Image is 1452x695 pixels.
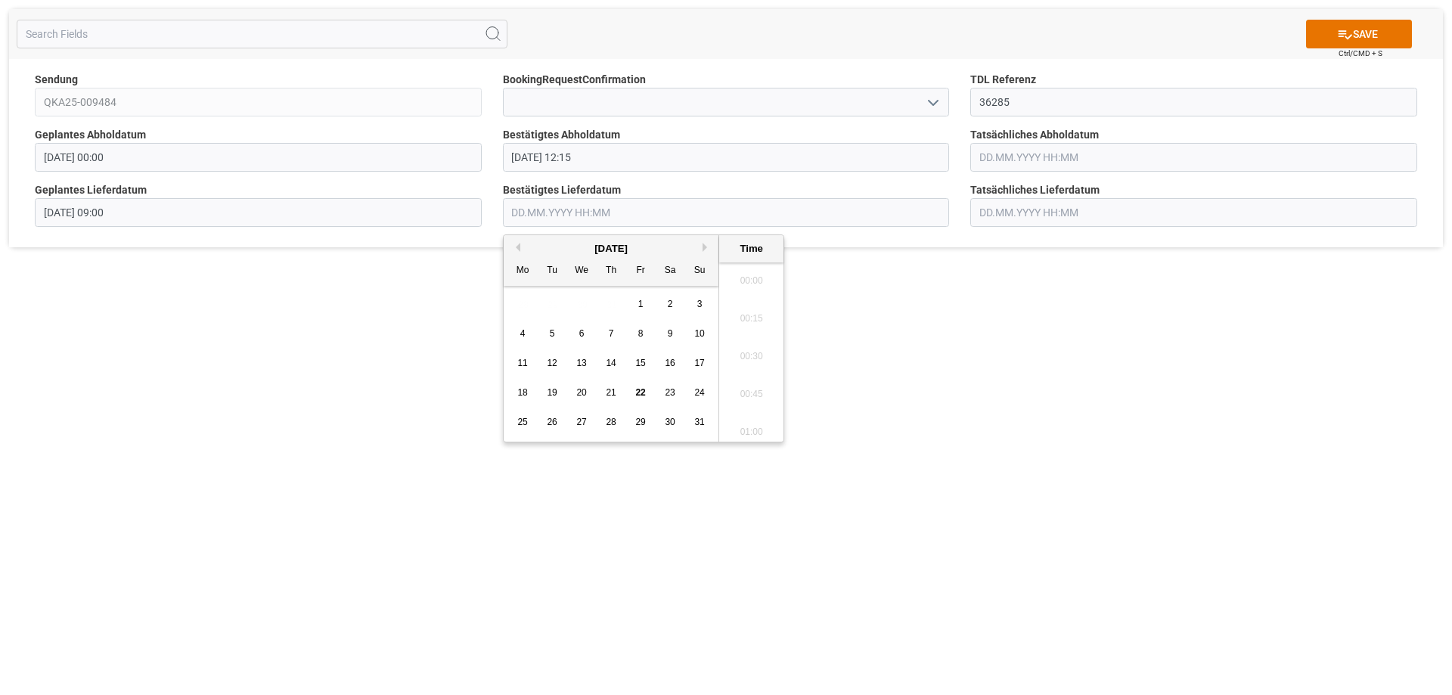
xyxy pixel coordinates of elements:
span: 5 [550,328,555,339]
span: Tatsächliches Abholdatum [970,127,1099,143]
div: Su [690,262,709,281]
div: Choose Sunday, August 24th, 2025 [690,383,709,402]
div: Choose Monday, August 18th, 2025 [513,383,532,402]
div: Choose Tuesday, August 12th, 2025 [543,354,562,373]
span: 17 [694,358,704,368]
span: Bestätigtes Lieferdatum [503,182,621,198]
input: DD.MM.YYYY HH:MM [970,198,1417,227]
span: 13 [576,358,586,368]
div: Time [723,241,780,256]
div: Choose Tuesday, August 26th, 2025 [543,413,562,432]
span: 3 [697,299,703,309]
span: 11 [517,358,527,368]
span: Tatsächliches Lieferdatum [970,182,1100,198]
span: 26 [547,417,557,427]
span: 23 [665,387,675,398]
div: Choose Sunday, August 3rd, 2025 [690,295,709,314]
div: Choose Wednesday, August 27th, 2025 [572,413,591,432]
span: 9 [668,328,673,339]
span: 19 [547,387,557,398]
span: Ctrl/CMD + S [1339,48,1382,59]
div: Choose Saturday, August 23rd, 2025 [661,383,680,402]
div: Choose Sunday, August 31st, 2025 [690,413,709,432]
div: Choose Saturday, August 30th, 2025 [661,413,680,432]
div: Choose Friday, August 22nd, 2025 [631,383,650,402]
span: Geplantes Lieferdatum [35,182,147,198]
div: Choose Saturday, August 2nd, 2025 [661,295,680,314]
span: 27 [576,417,586,427]
button: open menu [921,91,944,114]
input: DD.MM.YYYY HH:MM [970,143,1417,172]
div: Choose Friday, August 15th, 2025 [631,354,650,373]
span: 1 [638,299,644,309]
div: Choose Friday, August 1st, 2025 [631,295,650,314]
div: Choose Thursday, August 7th, 2025 [602,324,621,343]
div: [DATE] [504,241,718,256]
div: Choose Wednesday, August 6th, 2025 [572,324,591,343]
span: 22 [635,387,645,398]
div: Choose Sunday, August 17th, 2025 [690,354,709,373]
div: Choose Sunday, August 10th, 2025 [690,324,709,343]
div: Mo [513,262,532,281]
div: month 2025-08 [508,290,715,437]
span: 15 [635,358,645,368]
span: 12 [547,358,557,368]
div: Choose Saturday, August 9th, 2025 [661,324,680,343]
div: Tu [543,262,562,281]
span: 30 [665,417,675,427]
button: SAVE [1306,20,1412,48]
span: 2 [668,299,673,309]
div: Choose Monday, August 25th, 2025 [513,413,532,432]
input: DD.MM.YYYY HH:MM [35,198,482,227]
input: DD.MM.YYYY HH:MM [503,143,950,172]
div: Choose Monday, August 11th, 2025 [513,354,532,373]
span: 14 [606,358,616,368]
span: 20 [576,387,586,398]
div: Choose Tuesday, August 5th, 2025 [543,324,562,343]
span: 6 [579,328,585,339]
span: 18 [517,387,527,398]
div: Choose Saturday, August 16th, 2025 [661,354,680,373]
div: Sa [661,262,680,281]
div: Choose Tuesday, August 19th, 2025 [543,383,562,402]
span: Geplantes Abholdatum [35,127,146,143]
span: 10 [694,328,704,339]
button: Next Month [703,243,712,252]
span: 16 [665,358,675,368]
span: 29 [635,417,645,427]
button: Previous Month [511,243,520,252]
input: Search Fields [17,20,507,48]
span: 28 [606,417,616,427]
input: DD.MM.YYYY HH:MM [35,143,482,172]
div: Choose Wednesday, August 13th, 2025 [572,354,591,373]
span: 24 [694,387,704,398]
span: Bestätigtes Abholdatum [503,127,620,143]
div: Choose Thursday, August 21st, 2025 [602,383,621,402]
div: Fr [631,262,650,281]
span: 7 [609,328,614,339]
span: TDL Referenz [970,72,1036,88]
span: 21 [606,387,616,398]
div: Choose Friday, August 8th, 2025 [631,324,650,343]
span: BookingRequestConfirmation [503,72,646,88]
div: Th [602,262,621,281]
span: Sendung [35,72,78,88]
div: Choose Thursday, August 28th, 2025 [602,413,621,432]
span: 31 [694,417,704,427]
div: We [572,262,591,281]
span: 4 [520,328,526,339]
div: Choose Monday, August 4th, 2025 [513,324,532,343]
div: Choose Friday, August 29th, 2025 [631,413,650,432]
input: DD.MM.YYYY HH:MM [503,198,950,227]
div: Choose Thursday, August 14th, 2025 [602,354,621,373]
div: Choose Wednesday, August 20th, 2025 [572,383,591,402]
span: 8 [638,328,644,339]
span: 25 [517,417,527,427]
